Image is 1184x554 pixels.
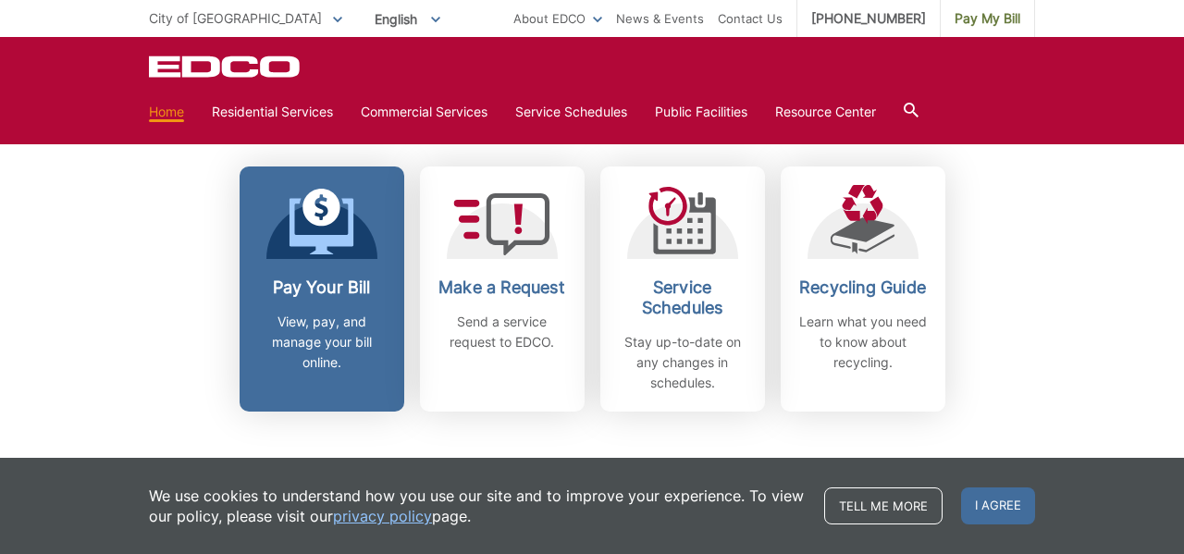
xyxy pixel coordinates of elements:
[149,10,322,26] span: City of [GEOGRAPHIC_DATA]
[361,102,487,122] a: Commercial Services
[212,102,333,122] a: Residential Services
[614,332,751,393] p: Stay up-to-date on any changes in schedules.
[333,506,432,526] a: privacy policy
[718,8,783,29] a: Contact Us
[795,277,931,298] h2: Recycling Guide
[955,8,1020,29] span: Pay My Bill
[253,277,390,298] h2: Pay Your Bill
[655,102,747,122] a: Public Facilities
[515,102,627,122] a: Service Schedules
[781,166,945,412] a: Recycling Guide Learn what you need to know about recycling.
[824,487,943,524] a: Tell me more
[149,102,184,122] a: Home
[434,312,571,352] p: Send a service request to EDCO.
[616,8,704,29] a: News & Events
[614,277,751,318] h2: Service Schedules
[434,277,571,298] h2: Make a Request
[149,55,302,78] a: EDCD logo. Return to the homepage.
[600,166,765,412] a: Service Schedules Stay up-to-date on any changes in schedules.
[420,166,585,412] a: Make a Request Send a service request to EDCO.
[775,102,876,122] a: Resource Center
[149,486,806,526] p: We use cookies to understand how you use our site and to improve your experience. To view our pol...
[513,8,602,29] a: About EDCO
[240,166,404,412] a: Pay Your Bill View, pay, and manage your bill online.
[795,312,931,373] p: Learn what you need to know about recycling.
[253,312,390,373] p: View, pay, and manage your bill online.
[361,4,454,34] span: English
[961,487,1035,524] span: I agree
